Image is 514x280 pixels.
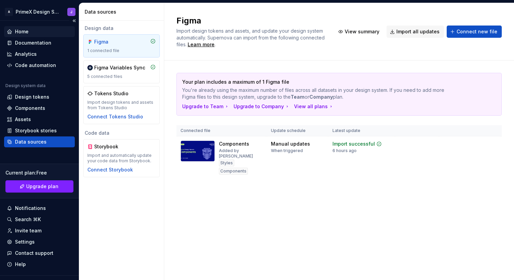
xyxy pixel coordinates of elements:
[5,83,46,88] div: Design system data
[83,139,160,177] a: StorybookImport and automatically update your code data from Storybook.Connect Storybook
[4,236,75,247] a: Settings
[94,90,128,97] div: Tokens Studio
[15,28,29,35] div: Home
[4,259,75,270] button: Help
[4,248,75,259] button: Contact support
[15,138,47,145] div: Data sources
[69,16,79,26] button: Collapse sidebar
[87,153,156,164] div: Import and automatically update your code data from Storybook.
[176,125,267,136] th: Connected file
[291,94,305,100] b: Team
[387,26,444,38] button: Import all updates
[187,42,216,47] span: .
[70,9,72,15] div: J
[83,25,160,32] div: Design data
[328,125,395,136] th: Latest update
[5,180,73,193] a: Upgrade plan
[176,15,327,26] h2: Figma
[271,141,310,147] div: Manual updates
[267,125,328,136] th: Update schedule
[182,103,229,110] button: Upgrade to Team
[335,26,384,38] button: View summary
[87,74,156,79] div: 5 connected files
[4,26,75,37] a: Home
[4,49,75,60] a: Analytics
[87,100,156,111] div: Import design tokens and assets from Tokens Studio
[4,225,75,236] a: Invite team
[182,87,448,100] p: You're already using the maximum number of files across all datasets in your design system. If yo...
[271,148,303,153] div: When triggered
[4,114,75,125] a: Assets
[94,143,127,150] div: Storybook
[5,8,13,16] div: A
[447,26,502,38] button: Connect new file
[15,105,45,112] div: Components
[345,28,379,35] span: View summary
[219,168,248,175] div: Components
[15,261,26,268] div: Help
[83,34,160,57] a: Figma1 connected file
[15,127,57,134] div: Storybook stories
[4,125,75,136] a: Storybook stories
[5,169,73,176] div: Current plan : Free
[94,38,127,45] div: Figma
[4,37,75,48] a: Documentation
[182,79,448,85] p: Your plan includes a maximum of 1 Figma file
[16,9,59,15] div: PrimeX Design System
[15,227,41,234] div: Invite team
[4,103,75,114] a: Components
[85,9,161,15] div: Data sources
[1,4,78,19] button: APrimeX Design SystemJ
[26,183,58,190] span: Upgrade plan
[15,250,53,257] div: Contact support
[94,64,145,71] div: Figma Variables Sync
[396,28,440,35] span: Import all updates
[4,214,75,225] button: Search ⌘K
[4,60,75,71] a: Code automation
[15,205,46,212] div: Notifications
[234,103,290,110] button: Upgrade to Company
[15,238,35,245] div: Settings
[83,60,160,83] a: Figma Variables Sync5 connected files
[87,113,143,120] button: Connect Tokens Studio
[15,62,56,69] div: Code automation
[176,28,326,47] span: Import design tokens and assets, and update your design system automatically. Supernova can impor...
[332,148,357,153] div: 6 hours ago
[4,203,75,214] button: Notifications
[219,148,263,159] div: Added by [PERSON_NAME]
[4,136,75,147] a: Data sources
[219,160,234,166] div: Styles
[83,130,160,136] div: Code data
[332,141,375,147] div: Import successful
[309,94,333,100] b: Company
[457,28,497,35] span: Connect new file
[87,48,156,53] div: 1 connected file
[15,51,37,57] div: Analytics
[15,116,31,123] div: Assets
[188,41,215,48] a: Learn more
[4,92,75,102] a: Design tokens
[15,39,51,46] div: Documentation
[87,166,133,173] button: Connect Storybook
[15,216,41,223] div: Search ⌘K
[294,103,334,110] button: View all plans
[83,86,160,124] a: Tokens StudioImport design tokens and assets from Tokens StudioConnect Tokens Studio
[15,94,49,100] div: Design tokens
[219,141,249,147] div: Components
